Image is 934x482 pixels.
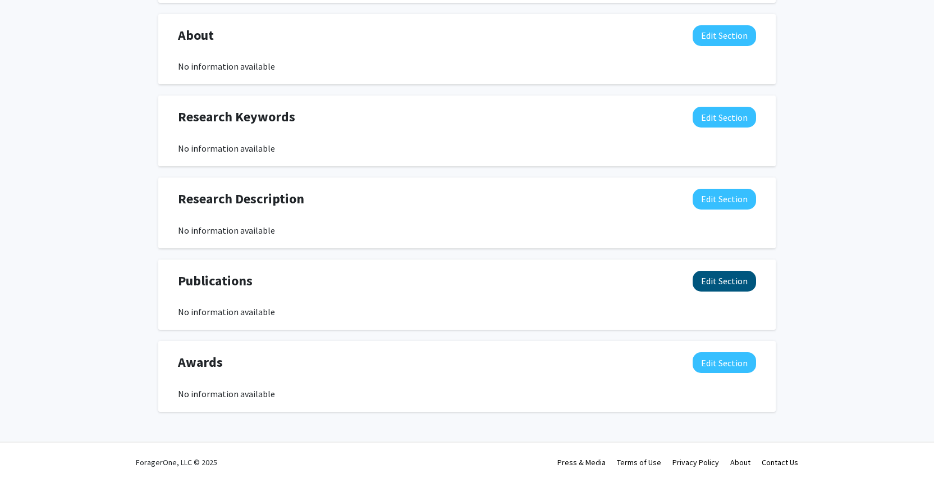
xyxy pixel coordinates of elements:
div: No information available [178,224,756,237]
div: ForagerOne, LLC © 2025 [136,443,217,482]
div: No information available [178,305,756,319]
span: About [178,25,214,46]
a: Contact Us [762,457,798,467]
div: No information available [178,142,756,155]
a: About [730,457,750,467]
button: Edit Research Description [693,189,756,210]
div: No information available [178,387,756,401]
button: Edit Research Keywords [693,107,756,128]
a: Privacy Policy [672,457,719,467]
span: Awards [178,352,223,372]
button: Edit Publications [693,271,756,292]
div: No information available [178,60,756,73]
a: Press & Media [557,457,606,467]
iframe: Chat [8,431,48,474]
span: Research Description [178,189,304,209]
button: Edit Awards [693,352,756,373]
span: Research Keywords [178,107,295,127]
button: Edit About [693,25,756,46]
span: Publications [178,271,253,291]
a: Terms of Use [617,457,661,467]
